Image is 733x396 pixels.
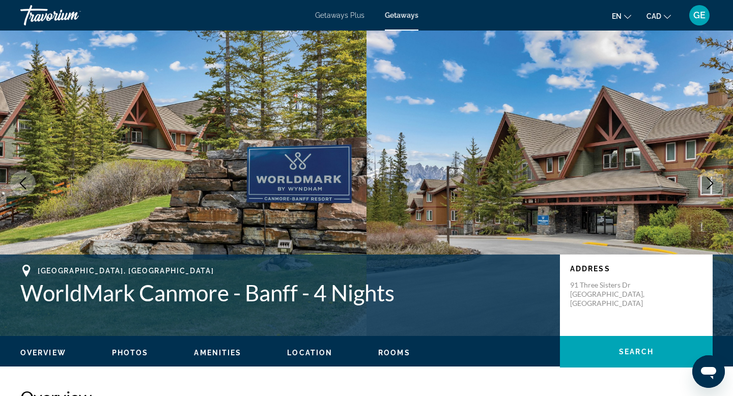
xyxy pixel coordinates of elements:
a: Getaways [385,11,418,19]
button: Change currency [646,9,671,23]
span: CAD [646,12,661,20]
button: Overview [20,348,66,357]
a: Getaways Plus [315,11,364,19]
button: Photos [112,348,149,357]
button: Rooms [378,348,410,357]
p: Address [570,265,702,273]
span: Search [619,348,654,356]
span: GE [693,10,706,20]
button: Change language [612,9,631,23]
span: Amenities [194,349,241,357]
p: 91 Three Sisters Dr [GEOGRAPHIC_DATA], [GEOGRAPHIC_DATA] [570,280,652,308]
span: Location [287,349,332,357]
button: Amenities [194,348,241,357]
button: User Menu [686,5,713,26]
a: Travorium [20,2,122,29]
button: Previous image [10,171,36,196]
button: Location [287,348,332,357]
iframe: Button to launch messaging window [692,355,725,388]
button: Next image [697,171,723,196]
span: Rooms [378,349,410,357]
span: en [612,12,622,20]
span: Photos [112,349,149,357]
span: Overview [20,349,66,357]
h1: WorldMark Canmore - Banff - 4 Nights [20,279,550,306]
button: Search [560,336,713,367]
span: [GEOGRAPHIC_DATA], [GEOGRAPHIC_DATA] [38,267,214,275]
